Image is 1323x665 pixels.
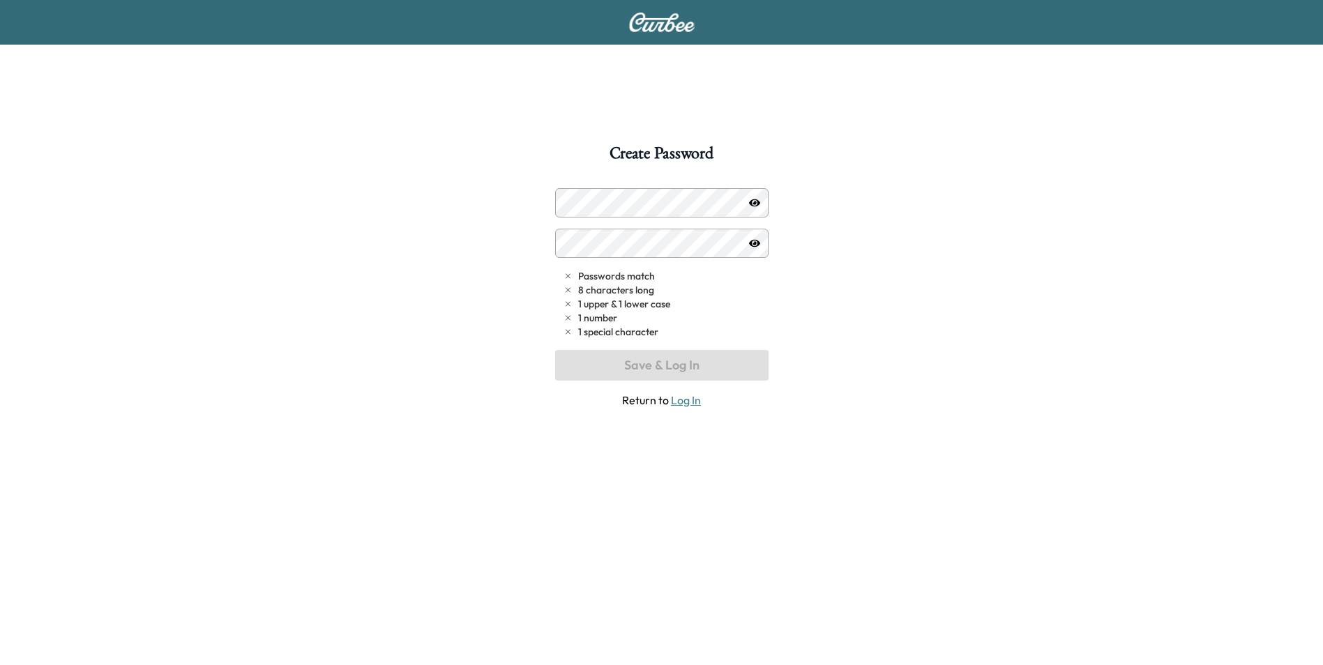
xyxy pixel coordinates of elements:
span: 1 special character [578,325,658,339]
span: 8 characters long [578,283,654,297]
a: Log In [671,393,701,407]
img: Curbee Logo [628,13,695,32]
span: 1 upper & 1 lower case [578,297,670,311]
span: 1 number [578,311,617,325]
h1: Create Password [610,145,713,169]
span: Return to [555,392,769,408]
span: Passwords match [578,269,655,283]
